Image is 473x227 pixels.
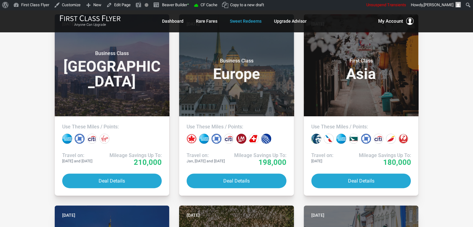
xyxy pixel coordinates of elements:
[249,134,259,144] div: Swiss miles
[179,14,294,196] a: [DATE]Business ClassEuropeUse These Miles / Points:Travel on:Jan, [DATE] and [DATE]Mileage Saving...
[366,2,406,7] span: Unsuspend Transients
[378,17,403,25] span: My Account
[62,212,75,219] time: [DATE]
[60,23,121,27] small: Anyone Can Upgrade
[197,58,275,64] small: Business Class
[187,174,286,188] button: Deal Details
[199,134,209,144] div: Amex points
[60,15,121,21] img: First Class Flyer
[322,58,400,64] small: First Class
[378,17,414,25] button: My Account
[398,134,408,144] div: Japan miles
[311,134,321,144] div: Alaska miles
[373,134,383,144] div: Citi points
[73,50,151,57] small: Business Class
[311,124,411,130] h4: Use These Miles / Points:
[62,124,162,130] h4: Use These Miles / Points:
[311,58,411,81] h3: Asia
[55,14,169,196] a: [DATE]Business Class[GEOGRAPHIC_DATA]Use These Miles / Points:Travel on:[DATE] and [DATE]Mileage ...
[311,174,411,188] button: Deal Details
[62,134,72,144] div: Amex points
[211,134,221,144] div: Chase points
[187,212,200,219] time: [DATE]
[187,134,197,144] div: Air Canada miles
[336,134,346,144] div: Amex points
[304,14,419,196] a: [DATE]First ClassAsiaUse These Miles / Points:Travel on:[DATE]Mileage Savings Up To:180,000Deal D...
[100,134,109,144] div: Virgin Atlantic miles
[196,16,217,27] a: Rare Fares
[274,16,307,27] a: Upgrade Advisor
[87,134,97,144] div: Citi points
[187,58,286,81] h3: Europe
[361,134,371,144] div: Chase points
[60,15,121,27] a: First Class FlyerAnyone Can Upgrade
[386,134,396,144] div: Iberia miles
[311,212,324,219] time: [DATE]
[349,134,359,144] div: Cathay Pacific miles
[75,134,85,144] div: Chase points
[224,134,234,144] div: Citi points
[261,134,271,144] div: United miles
[162,16,183,27] a: Dashboard
[187,1,189,7] span: •
[187,124,286,130] h4: Use These Miles / Points:
[62,50,162,89] h3: [GEOGRAPHIC_DATA]
[236,134,246,144] div: LifeMiles
[62,174,162,188] button: Deal Details
[324,134,334,144] div: American miles
[424,2,453,7] span: [PERSON_NAME]
[230,16,262,27] a: Sweet Redeems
